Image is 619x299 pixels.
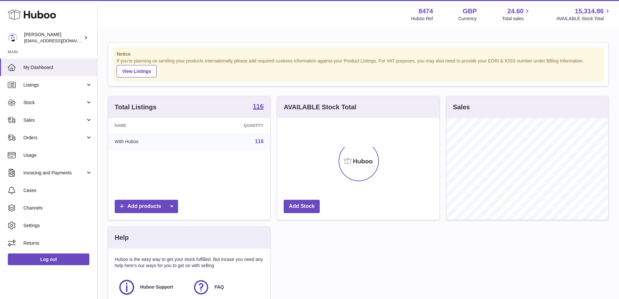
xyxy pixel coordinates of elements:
[8,33,18,43] img: internalAdmin-8474@internal.huboo.com
[23,205,92,211] span: Channels
[502,7,531,22] a: 24.60 Total sales
[255,139,264,144] a: 116
[23,135,85,141] span: Orders
[115,233,129,242] h3: Help
[23,100,85,106] span: Stock
[24,32,83,44] div: [PERSON_NAME]
[117,58,600,77] div: If you're planning on sending your products internationally please add required customs informati...
[140,284,173,290] span: Huboo Support
[192,279,260,296] a: FAQ
[284,103,356,112] h3: AVAILABLE Stock Total
[253,103,264,111] a: 116
[115,200,178,213] a: Add products
[214,284,224,290] span: FAQ
[411,16,433,22] div: Huboo Ref
[575,7,604,16] span: 15,314.86
[458,16,477,22] div: Currency
[419,7,433,16] strong: 8474
[108,133,194,150] td: With Huboo
[23,64,92,71] span: My Dashboard
[24,38,96,43] span: [EMAIL_ADDRESS][DOMAIN_NAME]
[23,223,92,229] span: Settings
[556,7,611,22] a: 15,314.86 AVAILABLE Stock Total
[108,118,194,133] th: Name
[23,152,92,158] span: Usage
[8,253,89,265] a: Log out
[23,240,92,246] span: Returns
[23,170,85,176] span: Invoicing and Payments
[115,103,157,112] h3: Total Listings
[556,16,611,22] span: AVAILABLE Stock Total
[253,103,264,110] strong: 116
[507,7,523,16] span: 24.60
[453,103,470,112] h3: Sales
[117,65,157,77] a: View Listings
[194,118,270,133] th: Quantity
[23,187,92,194] span: Cases
[23,117,85,123] span: Sales
[463,7,477,16] strong: GBP
[115,256,264,269] p: Huboo is the easy way to get your stock fulfilled. But incase you need any help here's our ways f...
[118,279,186,296] a: Huboo Support
[284,200,320,213] a: Add Stock
[117,51,600,57] strong: Notice
[502,16,531,22] span: Total sales
[23,82,85,88] span: Listings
